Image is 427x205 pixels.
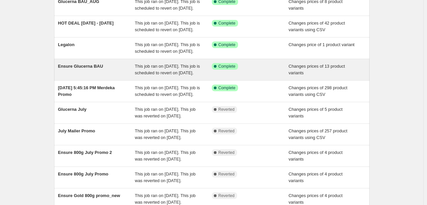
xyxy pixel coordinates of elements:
span: Ensure Glucerna BAU [58,64,103,69]
span: Legalon [58,42,75,47]
span: This job ran on [DATE]. This job was reverted on [DATE]. [135,193,196,205]
span: Reverted [218,128,235,134]
span: [DATE] 5:45:16 PM Merdeka Promo [58,85,115,97]
span: Changes prices of 4 product variants [289,150,343,162]
span: Changes prices of 4 product variants [289,193,343,205]
span: Ensure 800g July Promo 2 [58,150,112,155]
span: Changes prices of 257 product variants using CSV [289,128,347,140]
span: Glucerna July [58,107,87,112]
span: This job ran on [DATE]. This job was reverted on [DATE]. [135,171,196,183]
span: This job ran on [DATE]. This job is scheduled to revert on [DATE]. [135,21,200,32]
span: Complete [218,85,235,91]
span: July Mailer Promo [58,128,95,133]
span: This job ran on [DATE]. This job was reverted on [DATE]. [135,128,196,140]
span: Changes prices of 42 product variants using CSV [289,21,345,32]
span: Changes prices of 298 product variants using CSV [289,85,347,97]
span: Complete [218,64,235,69]
span: HOT DEAL [DATE] - [DATE] [58,21,114,26]
span: This job ran on [DATE]. This job is scheduled to revert on [DATE]. [135,42,200,54]
span: Complete [218,42,235,47]
span: Reverted [218,193,235,198]
span: Reverted [218,171,235,177]
span: Ensure 800g July Promo [58,171,109,176]
span: Complete [218,21,235,26]
span: Changes price of 1 product variant [289,42,355,47]
span: This job ran on [DATE]. This job was reverted on [DATE]. [135,107,196,118]
span: Changes prices of 4 product variants [289,171,343,183]
span: Changes prices of 5 product variants [289,107,343,118]
span: Changes prices of 13 product variants [289,64,345,75]
span: Reverted [218,150,235,155]
span: Reverted [218,107,235,112]
span: This job ran on [DATE]. This job was reverted on [DATE]. [135,150,196,162]
span: This job ran on [DATE]. This job is scheduled to revert on [DATE]. [135,64,200,75]
span: Ensure Gold 800g promo_new [58,193,120,198]
span: This job ran on [DATE]. This job is scheduled to revert on [DATE]. [135,85,200,97]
